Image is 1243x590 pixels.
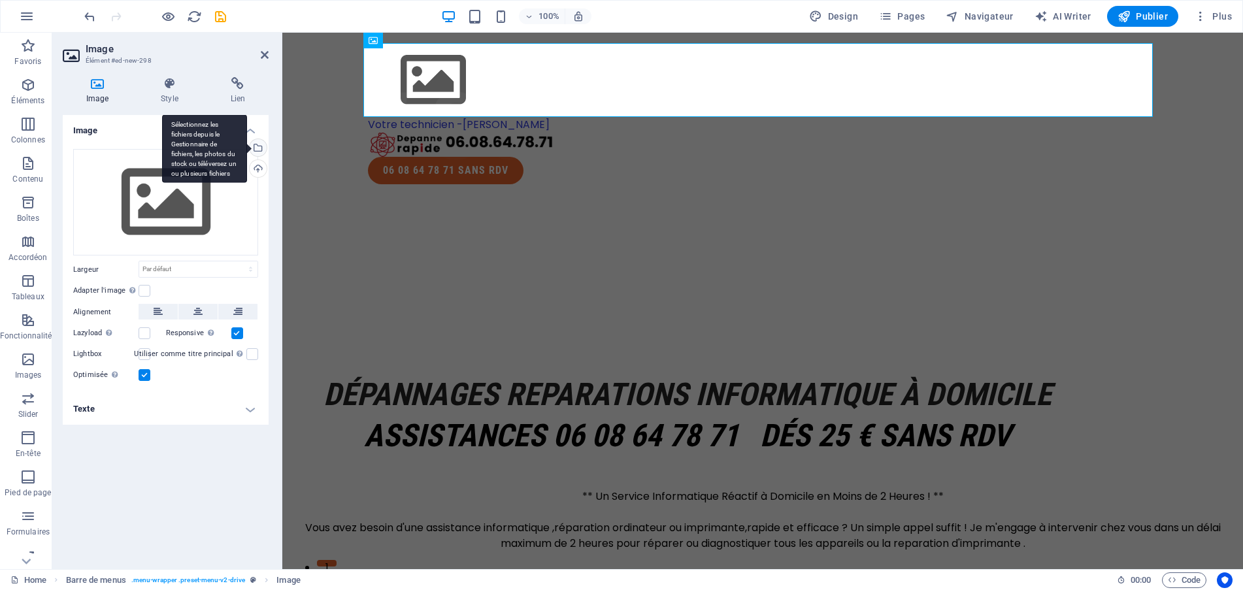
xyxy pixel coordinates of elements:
[187,9,202,24] i: Actualiser la page
[1035,10,1091,23] span: AI Writer
[63,115,269,139] h4: Image
[1029,6,1097,27] button: AI Writer
[73,266,139,273] label: Largeur
[809,10,858,23] span: Design
[1107,6,1178,27] button: Publier
[73,367,139,383] label: Optimisée
[134,346,246,362] label: Utiliser comme titre principal
[18,409,39,419] p: Slider
[162,114,247,183] div: Sélectionnez les fichiers depuis le Gestionnaire de fichiers, les photos du stock ou téléversez u...
[7,527,50,537] p: Formulaires
[73,304,139,320] label: Alignement
[86,55,242,67] h3: Élément #ed-new-298
[1189,6,1237,27] button: Plus
[166,325,231,341] label: Responsive
[874,6,930,27] button: Pages
[804,6,863,27] div: Design (Ctrl+Alt+Y)
[160,8,176,24] button: Cliquez ici pour quitter le mode Aperçu et poursuivre l'édition.
[940,6,1018,27] button: Navigateur
[1217,572,1233,588] button: Usercentrics
[17,213,39,223] p: Boîtes
[1140,575,1142,585] span: :
[1131,572,1151,588] span: 00 00
[16,448,41,459] p: En-tête
[86,43,269,55] h2: Image
[66,572,126,588] span: Cliquez pour sélectionner. Double-cliquez pour modifier.
[207,77,269,105] h4: Lien
[66,572,301,588] nav: breadcrumb
[131,572,245,588] span: . menu-wrapper .preset-menu-v2-drive
[8,252,47,263] p: Accordéon
[82,8,97,24] button: undo
[11,135,45,145] p: Colonnes
[10,572,46,588] a: Cliquez pour annuler la sélection. Double-cliquez pour ouvrir Pages.
[5,487,51,498] p: Pied de page
[137,77,207,105] h4: Style
[212,8,228,24] button: save
[73,346,139,362] label: Lightbox
[1194,10,1232,23] span: Plus
[249,139,267,157] a: Sélectionnez les fichiers depuis le Gestionnaire de fichiers, les photos du stock ou téléversez u...
[14,56,41,67] p: Favoris
[879,10,925,23] span: Pages
[186,8,202,24] button: reload
[1162,572,1206,588] button: Code
[804,6,863,27] button: Design
[519,8,565,24] button: 100%
[63,393,269,425] h4: Texte
[12,174,43,184] p: Contenu
[1168,572,1201,588] span: Code
[73,149,258,256] div: Sélectionnez les fichiers depuis le Gestionnaire de fichiers, les photos du stock ou téléversez u...
[250,576,256,583] i: Cet élément est une présélection personnalisable.
[15,370,42,380] p: Images
[73,283,139,299] label: Adapter l'image
[11,95,44,106] p: Éléments
[1118,10,1168,23] span: Publier
[82,9,97,24] i: Annuler : Ajouter un élément (Ctrl+Z)
[63,77,137,105] h4: Image
[539,8,559,24] h6: 100%
[946,10,1013,23] span: Navigateur
[73,325,139,341] label: Lazyload
[35,527,54,534] button: 1
[276,572,300,588] span: Cliquez pour sélectionner. Double-cliquez pour modifier.
[213,9,228,24] i: Enregistrer (Ctrl+S)
[572,10,584,22] i: Lors du redimensionnement, ajuster automatiquement le niveau de zoom en fonction de l'appareil sé...
[12,291,44,302] p: Tableaux
[1117,572,1152,588] h6: Durée de la session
